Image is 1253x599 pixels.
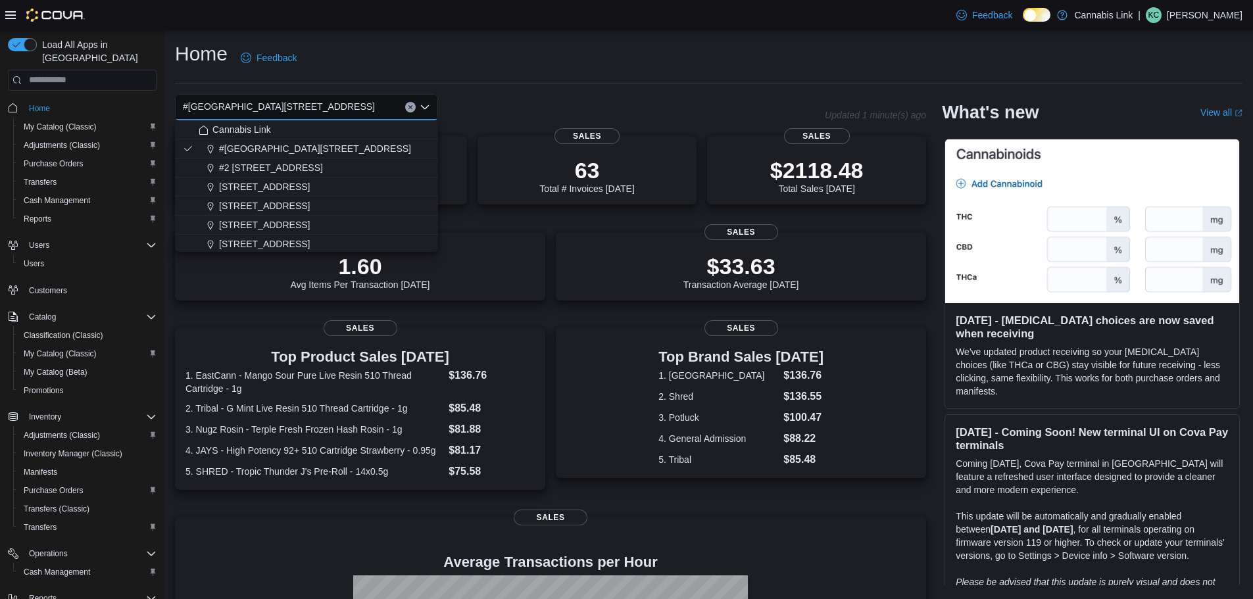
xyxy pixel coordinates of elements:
[18,364,157,380] span: My Catalog (Beta)
[18,383,157,398] span: Promotions
[18,464,62,480] a: Manifests
[185,402,443,415] dt: 2. Tribal - G Mint Live Resin 510 Thread Cartridge - 1g
[18,174,62,190] a: Transfers
[514,510,587,525] span: Sales
[18,346,102,362] a: My Catalog (Classic)
[3,408,162,426] button: Inventory
[24,448,122,459] span: Inventory Manager (Classic)
[18,564,157,580] span: Cash Management
[24,309,157,325] span: Catalog
[175,41,228,67] h1: Home
[13,191,162,210] button: Cash Management
[13,500,162,518] button: Transfers (Classic)
[956,345,1229,398] p: We've updated product receiving so your [MEDICAL_DATA] choices (like THCa or CBG) stay visible fo...
[185,444,443,457] dt: 4. JAYS - High Potency 92+ 510 Cartridge Strawberry - 0.95g
[956,314,1229,340] h3: [DATE] - [MEDICAL_DATA] choices are now saved when receiving
[658,390,778,403] dt: 2. Shred
[13,254,162,273] button: Users
[24,282,157,299] span: Customers
[783,410,823,425] dd: $100.47
[18,564,95,580] a: Cash Management
[783,431,823,446] dd: $88.22
[175,216,438,235] button: [STREET_ADDRESS]
[783,368,823,383] dd: $136.76
[29,312,56,322] span: Catalog
[18,464,157,480] span: Manifests
[18,119,102,135] a: My Catalog (Classic)
[18,211,157,227] span: Reports
[1023,8,1050,22] input: Dark Mode
[13,463,162,481] button: Manifests
[219,199,310,212] span: [STREET_ADDRESS]
[18,327,109,343] a: Classification (Classic)
[24,409,66,425] button: Inventory
[1074,7,1133,23] p: Cannabis Link
[972,9,1012,22] span: Feedback
[18,427,157,443] span: Adjustments (Classic)
[18,193,95,208] a: Cash Management
[13,136,162,155] button: Adjustments (Classic)
[24,237,157,253] span: Users
[219,218,310,231] span: [STREET_ADDRESS]
[24,546,73,562] button: Operations
[29,548,68,559] span: Operations
[24,122,97,132] span: My Catalog (Classic)
[24,485,84,496] span: Purchase Orders
[18,174,157,190] span: Transfers
[291,253,430,279] p: 1.60
[24,214,51,224] span: Reports
[539,157,634,194] div: Total # Invoices [DATE]
[18,156,157,172] span: Purchase Orders
[18,346,157,362] span: My Catalog (Classic)
[183,99,375,114] span: #[GEOGRAPHIC_DATA][STREET_ADDRESS]
[175,158,438,178] button: #2 [STREET_ADDRESS]
[24,177,57,187] span: Transfers
[185,465,443,478] dt: 5. SHRED - Tropic Thunder J's Pre-Roll - 14x0.5g
[956,457,1229,496] p: Coming [DATE], Cova Pay terminal in [GEOGRAPHIC_DATA] will feature a refreshed user interface des...
[3,281,162,300] button: Customers
[770,157,864,194] div: Total Sales [DATE]
[1146,7,1162,23] div: Kayla Chow
[3,236,162,254] button: Users
[18,137,105,153] a: Adjustments (Classic)
[704,320,778,336] span: Sales
[658,453,778,466] dt: 5. Tribal
[18,137,157,153] span: Adjustments (Classic)
[18,364,93,380] a: My Catalog (Beta)
[24,367,87,377] span: My Catalog (Beta)
[24,567,90,577] span: Cash Management
[658,411,778,424] dt: 3. Potluck
[13,345,162,363] button: My Catalog (Classic)
[24,195,90,206] span: Cash Management
[825,110,926,120] p: Updated 1 minute(s) ago
[26,9,85,22] img: Cova
[683,253,799,279] p: $33.63
[29,412,61,422] span: Inventory
[185,369,443,395] dt: 1. EastCann - Mango Sour Pure Live Resin 510 Thread Cartridge - 1g
[18,327,157,343] span: Classification (Classic)
[18,119,157,135] span: My Catalog (Classic)
[18,383,69,398] a: Promotions
[18,211,57,227] a: Reports
[24,504,89,514] span: Transfers (Classic)
[951,2,1018,28] a: Feedback
[24,430,100,441] span: Adjustments (Classic)
[3,99,162,118] button: Home
[24,101,55,116] a: Home
[29,240,49,251] span: Users
[219,161,323,174] span: #2 [STREET_ADDRESS]
[13,326,162,345] button: Classification (Classic)
[175,235,438,254] button: [STREET_ADDRESS]
[783,452,823,467] dd: $85.48
[37,38,157,64] span: Load All Apps in [GEOGRAPHIC_DATA]
[991,524,1073,535] strong: [DATE] and [DATE]
[18,446,128,462] a: Inventory Manager (Classic)
[13,481,162,500] button: Purchase Orders
[24,140,100,151] span: Adjustments (Classic)
[405,102,416,112] button: Clear input
[185,423,443,436] dt: 3. Nugz Rosin - Terple Fresh Frozen Hash Rosin - 1g
[18,446,157,462] span: Inventory Manager (Classic)
[783,389,823,404] dd: $136.55
[185,554,916,570] h4: Average Transactions per Hour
